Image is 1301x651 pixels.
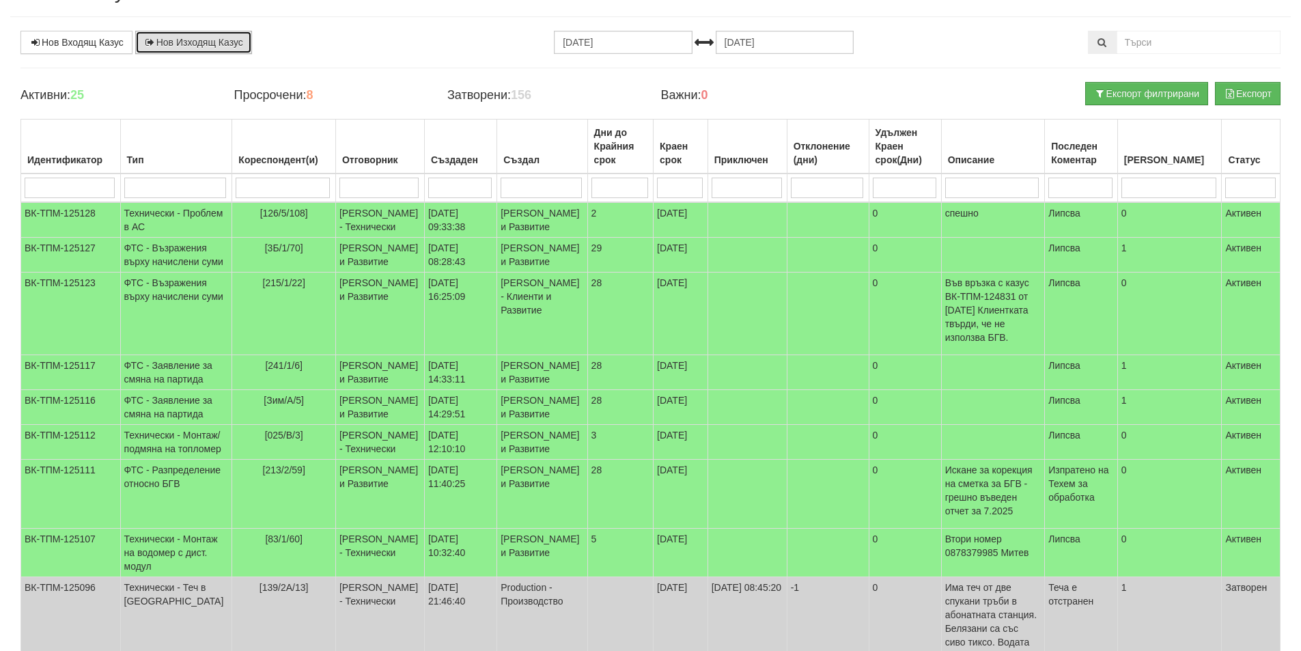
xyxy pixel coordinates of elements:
td: Активен [1222,355,1281,390]
td: Активен [1222,529,1281,577]
td: [DATE] [654,355,708,390]
th: Приключен: No sort applied, activate to apply an ascending sort [708,120,787,174]
div: Отклонение (дни) [791,137,865,169]
th: Създаден: No sort applied, activate to apply an ascending sort [424,120,496,174]
td: 0 [1117,425,1222,460]
td: [DATE] 11:40:25 [424,460,496,529]
td: [DATE] 12:10:10 [424,425,496,460]
div: Описание [945,150,1041,169]
td: 0 [869,529,941,577]
span: [Зим/А/5] [264,395,304,406]
th: Краен срок: No sort applied, activate to apply an ascending sort [654,120,708,174]
input: Търсене по Идентификатор, Бл/Вх/Ап, Тип, Описание, Моб. Номер, Имейл, Файл, Коментар, [1117,31,1281,54]
span: [83/1/60] [265,534,303,544]
td: 1 [1117,238,1222,273]
th: Създал: No sort applied, activate to apply an ascending sort [497,120,587,174]
td: [PERSON_NAME] - Клиенти и Развитие [497,273,587,355]
button: Експорт филтрирани [1085,82,1208,105]
span: 3 [591,430,597,441]
div: Краен срок [657,137,704,169]
td: ВК-ТПМ-125107 [21,529,121,577]
td: [DATE] [654,460,708,529]
td: [PERSON_NAME] - Технически [335,425,424,460]
th: Удължен Краен срок(Дни): No sort applied, activate to apply an ascending sort [869,120,941,174]
span: [139/2А/13] [260,582,309,593]
td: [PERSON_NAME] и Развитие [497,529,587,577]
h4: Важни: [660,89,853,102]
td: [DATE] 14:33:11 [424,355,496,390]
td: [DATE] 14:29:51 [424,390,496,425]
span: 29 [591,243,602,253]
td: [DATE] [654,425,708,460]
td: ФТС - Възражения върху начислени суми [120,238,232,273]
td: ФТС - Разпределение относно БГВ [120,460,232,529]
th: Брой Файлове: No sort applied, activate to apply an ascending sort [1117,120,1222,174]
span: 28 [591,465,602,475]
td: 0 [869,238,941,273]
th: Идентификатор: No sort applied, activate to apply an ascending sort [21,120,121,174]
td: [DATE] 16:25:09 [424,273,496,355]
b: 0 [701,88,708,102]
td: 0 [869,425,941,460]
td: [DATE] 08:28:43 [424,238,496,273]
p: Втори номер 0878379985 Митев [945,532,1041,559]
td: ФТС - Възражения върху начислени суми [120,273,232,355]
td: ВК-ТПМ-125127 [21,238,121,273]
td: [DATE] [654,390,708,425]
th: Статус: No sort applied, activate to apply an ascending sort [1222,120,1281,174]
div: Създаден [428,150,493,169]
div: Последен Коментар [1048,137,1114,169]
span: 28 [591,395,602,406]
td: [PERSON_NAME] - Технически [335,202,424,238]
td: ВК-ТПМ-125111 [21,460,121,529]
td: Активен [1222,425,1281,460]
div: Кореспондент(и) [236,150,332,169]
p: Искане за корекция на сметка за БГВ - грешно въведен отчет за 7.2025 [945,463,1041,518]
div: Създал [501,150,583,169]
span: Теча е отстранен [1048,582,1093,607]
td: [DATE] [654,273,708,355]
th: Отговорник: No sort applied, activate to apply an ascending sort [335,120,424,174]
p: спешно [945,206,1041,220]
span: Изпратено на Техем за обработка [1048,465,1108,503]
td: 1 [1117,355,1222,390]
button: Експорт [1215,82,1281,105]
div: Идентификатор [25,150,117,169]
a: Нов Входящ Казус [20,31,132,54]
span: [241/1/6] [265,360,303,371]
td: [PERSON_NAME] и Развитие [497,202,587,238]
td: ВК-ТПМ-125112 [21,425,121,460]
span: [126/5/108] [260,208,308,219]
td: ФТС - Заявление за смяна на партида [120,355,232,390]
td: Активен [1222,273,1281,355]
span: [025/В/3] [265,430,303,441]
span: Липсва [1048,208,1080,219]
th: Последен Коментар: No sort applied, activate to apply an ascending sort [1045,120,1118,174]
td: 0 [1117,529,1222,577]
div: [PERSON_NAME] [1121,150,1218,169]
span: Липсва [1048,534,1080,544]
td: ВК-ТПМ-125123 [21,273,121,355]
td: [PERSON_NAME] и Развитие [497,390,587,425]
td: 0 [869,390,941,425]
span: Липсва [1048,277,1080,288]
h4: Затворени: [447,89,640,102]
td: 0 [869,202,941,238]
td: Технически - Монтаж на водомер с дист. модул [120,529,232,577]
td: 0 [869,355,941,390]
div: Дни до Крайния срок [591,123,649,169]
b: 25 [70,88,84,102]
td: [DATE] 09:33:38 [424,202,496,238]
td: ВК-ТПМ-125128 [21,202,121,238]
th: Отклонение (дни): No sort applied, activate to apply an ascending sort [787,120,869,174]
td: 0 [869,273,941,355]
td: Технически - Монтаж/подмяна на топломер [120,425,232,460]
td: [PERSON_NAME] и Развитие [497,460,587,529]
td: [PERSON_NAME] и Развитие [335,355,424,390]
th: Дни до Крайния срок: No sort applied, activate to apply an ascending sort [587,120,653,174]
span: [213/2/59] [263,465,305,475]
td: [PERSON_NAME] и Развитие [497,425,587,460]
th: Кореспондент(и): No sort applied, activate to apply an ascending sort [232,120,336,174]
a: Нов Изходящ Казус [135,31,252,54]
span: Липсва [1048,395,1080,406]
